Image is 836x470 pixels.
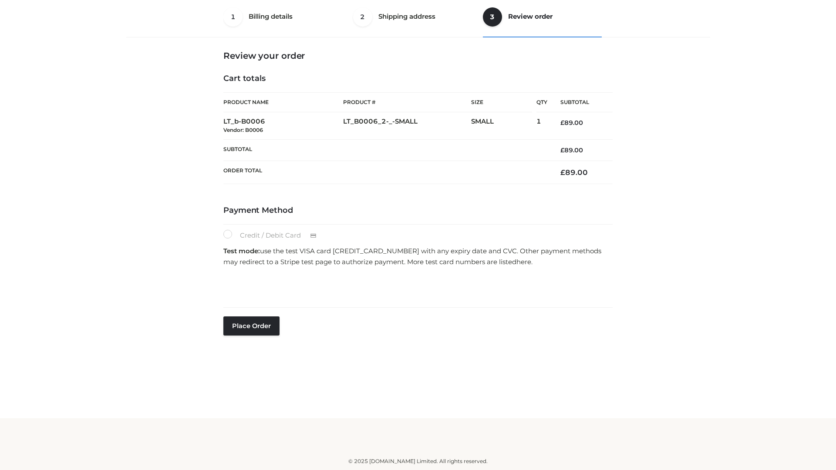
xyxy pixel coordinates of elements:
h3: Review your order [223,50,613,61]
th: Subtotal [223,139,547,161]
td: 1 [536,112,547,140]
div: © 2025 [DOMAIN_NAME] Limited. All rights reserved. [129,457,707,466]
small: Vendor: B0006 [223,127,263,133]
th: Qty [536,92,547,112]
td: LT_b-B0006 [223,112,343,140]
a: here [516,258,531,266]
td: SMALL [471,112,536,140]
th: Size [471,93,532,112]
p: use the test VISA card [CREDIT_CARD_NUMBER] with any expiry date and CVC. Other payment methods m... [223,245,613,268]
h4: Payment Method [223,206,613,215]
bdi: 89.00 [560,119,583,127]
label: Credit / Debit Card [223,230,326,241]
bdi: 89.00 [560,168,588,177]
img: Credit / Debit Card [305,231,321,241]
h4: Cart totals [223,74,613,84]
bdi: 89.00 [560,146,583,154]
iframe: Secure payment input frame [222,270,611,302]
th: Order Total [223,161,547,184]
span: £ [560,168,565,177]
th: Product # [343,92,471,112]
span: £ [560,119,564,127]
th: Product Name [223,92,343,112]
td: LT_B0006_2-_-SMALL [343,112,471,140]
span: £ [560,146,564,154]
th: Subtotal [547,93,613,112]
button: Place order [223,316,280,336]
strong: Test mode: [223,247,260,255]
